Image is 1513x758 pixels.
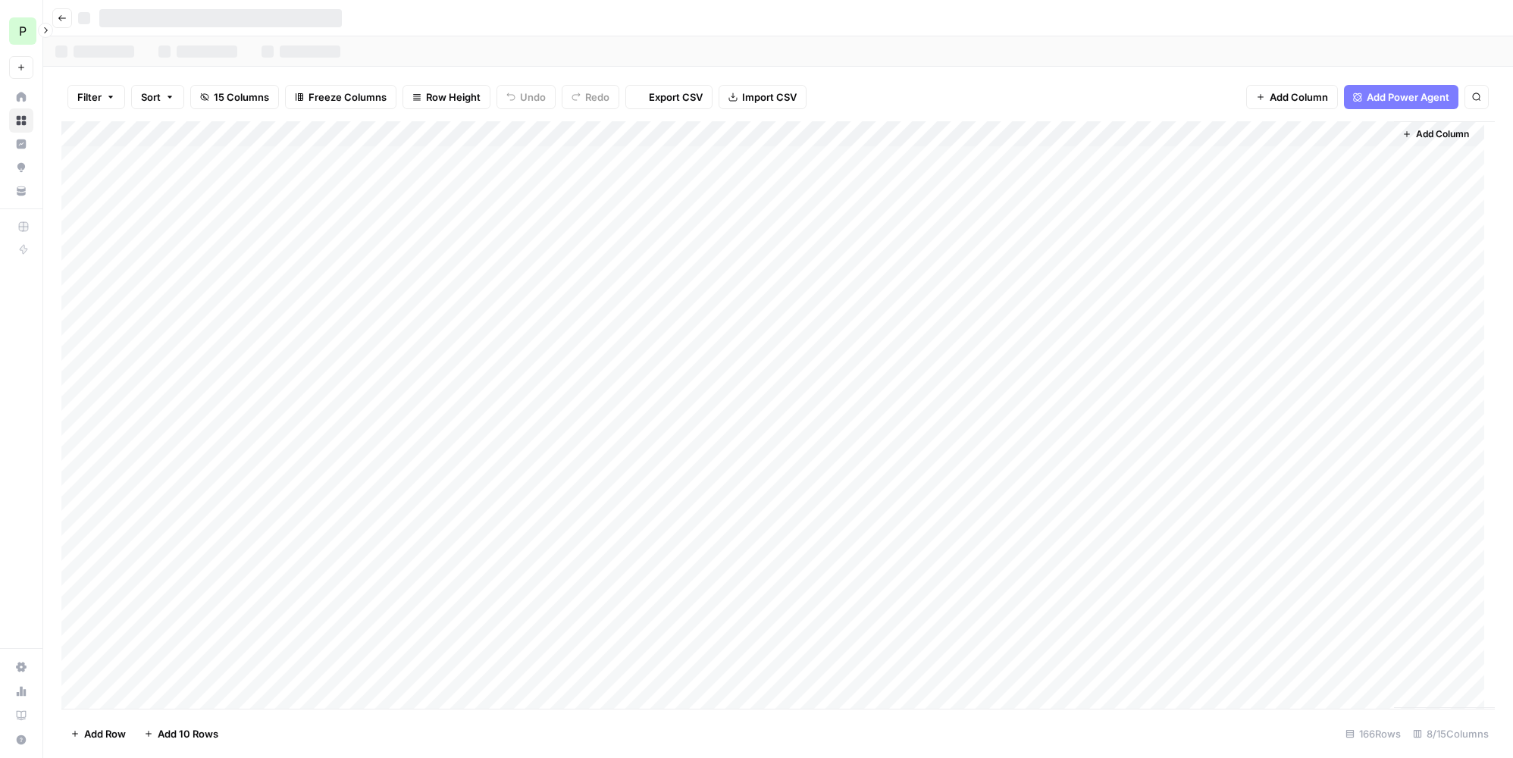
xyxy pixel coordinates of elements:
a: Settings [9,655,33,679]
button: Add Column [1396,124,1475,144]
button: Freeze Columns [285,85,396,109]
span: Filter [77,89,102,105]
button: Add Row [61,722,135,746]
span: Import CSV [742,89,797,105]
div: 166 Rows [1339,722,1407,746]
button: Redo [562,85,619,109]
span: Export CSV [649,89,703,105]
a: Usage [9,679,33,703]
span: Add Column [1416,127,1469,141]
span: Add Power Agent [1367,89,1449,105]
a: Your Data [9,179,33,203]
button: Help + Support [9,728,33,752]
button: Workspace: Paragon [9,12,33,50]
a: Learning Hub [9,703,33,728]
span: Freeze Columns [309,89,387,105]
a: Insights [9,132,33,156]
a: Opportunities [9,155,33,180]
span: Add Column [1270,89,1328,105]
button: Undo [497,85,556,109]
div: 8/15 Columns [1407,722,1495,746]
span: Sort [141,89,161,105]
a: Home [9,85,33,109]
button: 15 Columns [190,85,279,109]
span: Add 10 Rows [158,726,218,741]
a: Browse [9,108,33,133]
button: Row Height [403,85,490,109]
button: Add Column [1246,85,1338,109]
span: P [19,22,27,40]
button: Filter [67,85,125,109]
span: Redo [585,89,609,105]
button: Add Power Agent [1344,85,1458,109]
button: Sort [131,85,184,109]
span: Add Row [84,726,126,741]
button: Add 10 Rows [135,722,227,746]
button: Export CSV [625,85,713,109]
span: 15 Columns [214,89,269,105]
span: Row Height [426,89,481,105]
button: Import CSV [719,85,807,109]
span: Undo [520,89,546,105]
